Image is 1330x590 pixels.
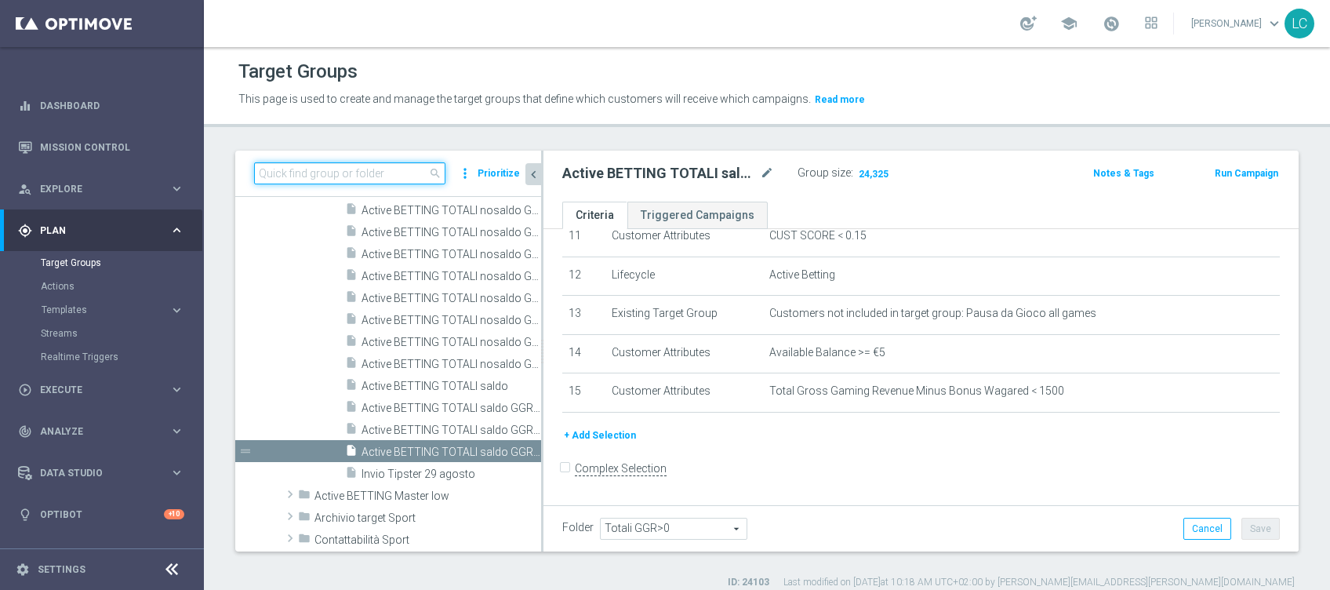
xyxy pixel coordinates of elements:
[42,305,154,315] span: Templates
[345,422,358,440] i: insert_drive_file
[345,290,358,308] i: insert_drive_file
[238,93,811,105] span: This page is used to create and manage the target groups that define which customers will receive...
[562,164,757,183] h2: Active BETTING TOTALI saldo GGR > 0 L3M BOTTOM
[783,576,1295,589] label: Last modified on [DATE] at 10:18 AM UTC+02:00 by [PERSON_NAME][EMAIL_ADDRESS][PERSON_NAME][DOMAIN...
[525,163,541,185] button: chevron_left
[627,202,768,229] a: Triggered Campaigns
[345,400,358,418] i: insert_drive_file
[18,182,32,196] i: person_search
[345,378,358,396] i: insert_drive_file
[605,257,763,296] td: Lifecycle
[1190,12,1285,35] a: [PERSON_NAME]keyboard_arrow_down
[298,510,311,528] i: folder
[18,508,32,522] i: lightbulb
[562,217,605,257] td: 11
[41,257,163,269] a: Target Groups
[813,91,867,108] button: Read more
[728,576,769,589] label: ID: 24103
[345,312,358,330] i: insert_drive_file
[38,565,85,574] a: Settings
[345,356,358,374] i: insert_drive_file
[345,334,358,352] i: insert_drive_file
[18,424,32,439] i: track_changes
[345,202,358,220] i: insert_drive_file
[41,298,202,322] div: Templates
[17,508,185,521] button: lightbulb Optibot +10
[1183,518,1231,540] button: Cancel
[345,268,358,286] i: insert_drive_file
[605,217,763,257] td: Customer Attributes
[769,346,885,359] span: Available Balance >= €5
[41,351,163,363] a: Realtime Triggers
[1285,9,1314,38] div: LC
[760,164,774,183] i: mode_edit
[345,224,358,242] i: insert_drive_file
[362,314,541,327] span: Active BETTING TOTALI nosaldo GGRnb &gt; 200 L3M Media&gt;=20
[40,126,184,168] a: Mission Control
[41,345,202,369] div: Realtime Triggers
[562,202,627,229] a: Criteria
[298,532,311,550] i: folder
[18,126,184,168] div: Mission Control
[41,304,185,316] button: Templates keyboard_arrow_right
[40,226,169,235] span: Plan
[362,204,541,217] span: Active BETTING TOTALI nosaldo GGR &gt;= 25 L3M Media&gt;=20
[18,466,169,480] div: Data Studio
[298,488,311,506] i: folder
[17,141,185,154] button: Mission Control
[18,424,169,439] div: Analyze
[314,534,541,547] span: Contattabilit&#xE0; Sport
[41,280,163,293] a: Actions
[562,427,638,444] button: + Add Selection
[40,427,169,436] span: Analyze
[314,490,541,503] span: Active BETTING Master low
[17,100,185,112] button: equalizer Dashboard
[362,248,541,261] span: Active BETTING TOTALI nosaldo GGR &gt;=25 L3M Media&lt;20
[1092,165,1156,182] button: Notes & Tags
[17,384,185,396] button: play_circle_outline Execute keyboard_arrow_right
[429,167,442,180] span: search
[40,493,164,535] a: Optibot
[18,383,32,397] i: play_circle_outline
[345,444,358,462] i: insert_drive_file
[362,446,541,459] span: Active BETTING TOTALI saldo GGR &gt; 0 L3M BOTTOM
[769,229,867,242] span: CUST SCORE < 0.15
[562,521,594,534] label: Folder
[362,380,541,393] span: Active BETTING TOTALI saldo
[857,168,890,183] span: 24,325
[769,384,1064,398] span: Total Gross Gaming Revenue Minus Bonus Wagared < 1500
[169,181,184,196] i: keyboard_arrow_right
[254,162,445,184] input: Quick find group or folder
[41,275,202,298] div: Actions
[40,468,169,478] span: Data Studio
[1266,15,1283,32] span: keyboard_arrow_down
[17,425,185,438] button: track_changes Analyze keyboard_arrow_right
[345,246,358,264] i: insert_drive_file
[40,85,184,126] a: Dashboard
[769,268,835,282] span: Active Betting
[42,305,169,315] div: Templates
[1060,15,1077,32] span: school
[17,183,185,195] div: person_search Explore keyboard_arrow_right
[605,334,763,373] td: Customer Attributes
[1241,518,1280,540] button: Save
[798,166,851,180] label: Group size
[362,292,541,305] span: Active BETTING TOTALI nosaldo GGRnb &gt; 0 L3M Media&lt;20
[41,327,163,340] a: Streams
[17,467,185,479] div: Data Studio keyboard_arrow_right
[362,270,541,283] span: Active BETTING TOTALI nosaldo GGRnb &gt; 0 L3M Media&gt;=20
[575,461,667,476] label: Complex Selection
[18,224,169,238] div: Plan
[562,373,605,413] td: 15
[362,226,541,239] span: Active BETTING TOTALI nosaldo GGR &gt;=100 L3M Media&gt;=20
[164,509,184,519] div: +10
[562,334,605,373] td: 14
[18,224,32,238] i: gps_fixed
[362,358,541,371] span: Active BETTING TOTALI nosaldo GGRnb &gt;200 L3M Media&lt;20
